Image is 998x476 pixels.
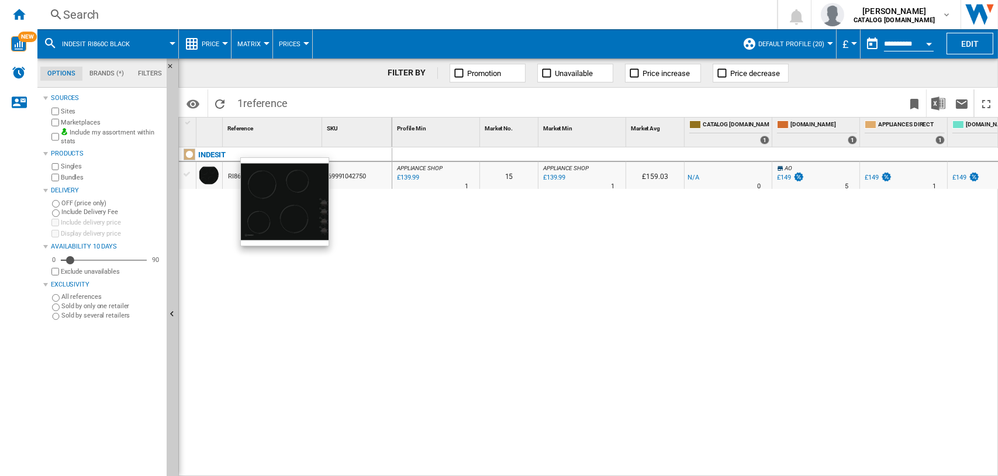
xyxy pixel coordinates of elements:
input: All references [52,294,60,302]
div: Price [185,29,225,58]
button: Bookmark this report [903,89,926,117]
img: promotionV3.png [880,172,892,182]
span: [DOMAIN_NAME] [790,120,857,130]
span: CATALOG [DOMAIN_NAME] [703,120,769,130]
button: Matrix [237,29,267,58]
span: APPLIANCE SHOP [543,165,589,171]
div: Sort None [629,118,684,136]
span: Default profile (20) [758,40,824,48]
md-menu: Currency [837,29,861,58]
input: Display delivery price [51,268,59,275]
div: Products [51,149,162,158]
div: £149 [777,174,791,181]
input: Singles [51,163,59,171]
img: alerts-logo.svg [12,65,26,80]
input: Sold by several retailers [52,313,60,320]
button: Default profile (20) [758,29,830,58]
div: [DOMAIN_NAME] 1 offers sold by AMAZON.CO.UK [775,118,859,147]
div: Reference Sort None [225,118,322,136]
input: Sites [51,108,59,115]
button: INDESIT RI860C BLACK [62,29,141,58]
div: Delivery [51,186,162,195]
div: £159.03 [626,162,684,189]
div: RI860C BLACK [228,163,270,190]
span: APPLIANCES DIRECT [878,120,945,130]
div: Delivery Time : 5 days [845,181,848,192]
button: Send this report by email [950,89,973,117]
button: Prices [279,29,306,58]
button: md-calendar [861,32,884,56]
div: Exclusivity [51,280,162,289]
md-tab-item: Filters [131,67,169,81]
img: excel-24x24.png [931,96,945,111]
input: Bundles [51,174,59,181]
div: Click to filter on that brand [198,148,226,162]
span: AO [785,165,792,171]
span: SKU [327,125,338,132]
div: £149 [952,174,966,181]
div: 1 offers sold by CATALOG BEKO.UK [760,136,769,144]
div: Search [63,6,747,23]
img: profile.jpg [821,3,844,26]
div: 1 offers sold by APPLIANCES DIRECT [935,136,945,144]
div: £149 [863,172,892,184]
div: FILTER BY [388,67,437,79]
span: INDESIT RI860C BLACK [62,40,130,48]
input: OFF (price only) [52,200,60,208]
span: Price decrease [731,69,781,78]
button: Unavailable [537,64,613,82]
label: Include Delivery Fee [61,208,162,216]
button: Price [202,29,225,58]
img: promotionV3.png [793,172,804,182]
input: Include Delivery Fee [52,209,60,217]
div: 90 [149,256,162,264]
span: Promotion [468,69,502,78]
span: Price [202,40,219,48]
div: Last updated : Monday, 6 October 2025 14:40 [395,172,419,184]
div: £ [842,29,854,58]
div: Default profile (20) [743,29,830,58]
div: Sources [51,94,162,103]
span: NEW [18,32,37,42]
label: Sites [61,107,162,116]
div: Market No. Sort None [482,118,538,136]
div: Sort None [395,118,479,136]
div: N/A [688,172,699,184]
span: Market No. [485,125,513,132]
div: 15 [480,162,538,189]
div: Delivery Time : 1 day [933,181,936,192]
button: Options [181,93,205,114]
label: Display delivery price [61,229,162,238]
md-tab-item: Brands (*) [82,67,131,81]
label: Singles [61,162,162,171]
div: INDESIT RI860C BLACK [43,29,172,58]
button: Download in Excel [927,89,950,117]
div: SKU Sort None [324,118,392,136]
label: Include delivery price [61,218,162,227]
button: Promotion [450,64,526,82]
span: £ [842,38,848,50]
img: promotionV3.png [968,172,980,182]
label: Sold by only one retailer [61,302,162,311]
div: APPLIANCES DIRECT 1 offers sold by APPLIANCES DIRECT [862,118,947,147]
label: Marketplaces [61,118,162,127]
div: 869991042750 [322,162,392,189]
div: Sort None [324,118,392,136]
button: Hide [167,58,181,80]
div: Delivery Time : 0 day [757,181,761,192]
button: Price increase [625,64,701,82]
div: Availability 10 Days [51,242,162,251]
div: Sort None [541,118,626,136]
div: Market Min Sort None [541,118,626,136]
input: Marketplaces [51,119,59,126]
div: Delivery Time : 1 day [611,181,614,192]
div: Sort None [199,118,222,136]
img: mysite-bg-18x18.png [61,128,68,135]
input: Include my assortment within stats [51,130,59,144]
div: £149 [775,172,804,184]
div: Delivery Time : 1 day [465,181,468,192]
label: Bundles [61,173,162,182]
